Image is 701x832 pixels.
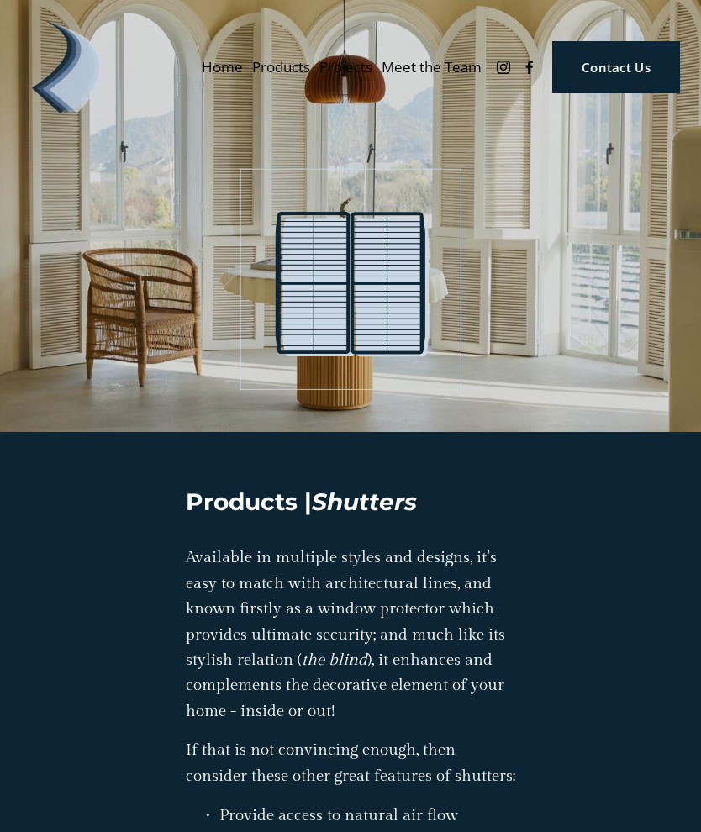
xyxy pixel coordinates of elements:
a: Projects [319,53,372,82]
a: Instagram [495,59,512,76]
em: the blind [302,650,367,669]
p: Provide access to natural air flow [219,803,515,828]
a: Meet the Team [382,53,482,82]
a: Home [202,53,243,82]
p: Available in multiple styles and designs, it’s easy to match with architectural lines, and known ... [186,545,515,724]
h2: Products | [186,487,515,518]
a: folder dropdown [252,53,310,82]
span: Products [252,55,310,81]
a: Facebook [521,59,538,76]
em: Shutters [312,487,417,516]
a: Contact Us [552,41,680,93]
p: If that is not convincing enough, then consider these other great features of shutters: [186,737,515,788]
img: Debonair | Curtains, Blinds, Shutters &amp; Awnings [21,21,113,113]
